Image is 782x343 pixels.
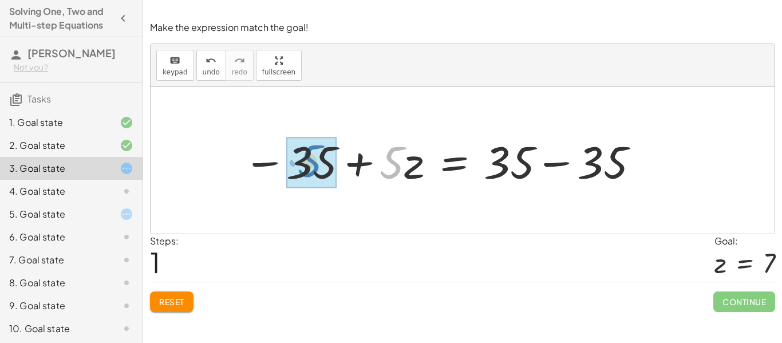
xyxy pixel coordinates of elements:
div: 6. Goal state [9,230,101,244]
span: 1 [150,245,160,279]
button: fullscreen [256,50,302,81]
div: 1. Goal state [9,116,101,129]
div: Not you? [14,62,133,73]
div: Goal: [714,234,775,248]
span: Tasks [27,93,51,105]
button: keyboardkeypad [156,50,194,81]
i: keyboard [169,54,180,68]
div: 8. Goal state [9,276,101,290]
div: 3. Goal state [9,161,101,175]
i: Task finished and correct. [120,116,133,129]
i: Task not started. [120,299,133,313]
p: Make the expression match the goal! [150,21,775,34]
span: [PERSON_NAME] [27,46,116,60]
span: redo [232,68,247,76]
i: Task not started. [120,322,133,336]
div: 7. Goal state [9,253,101,267]
span: Reset [159,297,184,307]
span: undo [203,68,220,76]
span: keypad [163,68,188,76]
h4: Solving One, Two and Multi-step Equations [9,5,113,32]
i: undo [206,54,216,68]
button: Reset [150,291,193,312]
div: 2. Goal state [9,139,101,152]
i: Task not started. [120,184,133,198]
div: 9. Goal state [9,299,101,313]
i: Task not started. [120,276,133,290]
i: Task started. [120,161,133,175]
i: Task started. [120,207,133,221]
div: 4. Goal state [9,184,101,198]
span: fullscreen [262,68,295,76]
button: undoundo [196,50,226,81]
i: redo [234,54,245,68]
i: Task finished and correct. [120,139,133,152]
button: redoredo [226,50,254,81]
i: Task not started. [120,253,133,267]
div: 10. Goal state [9,322,101,336]
div: 5. Goal state [9,207,101,221]
i: Task not started. [120,230,133,244]
label: Steps: [150,235,179,247]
